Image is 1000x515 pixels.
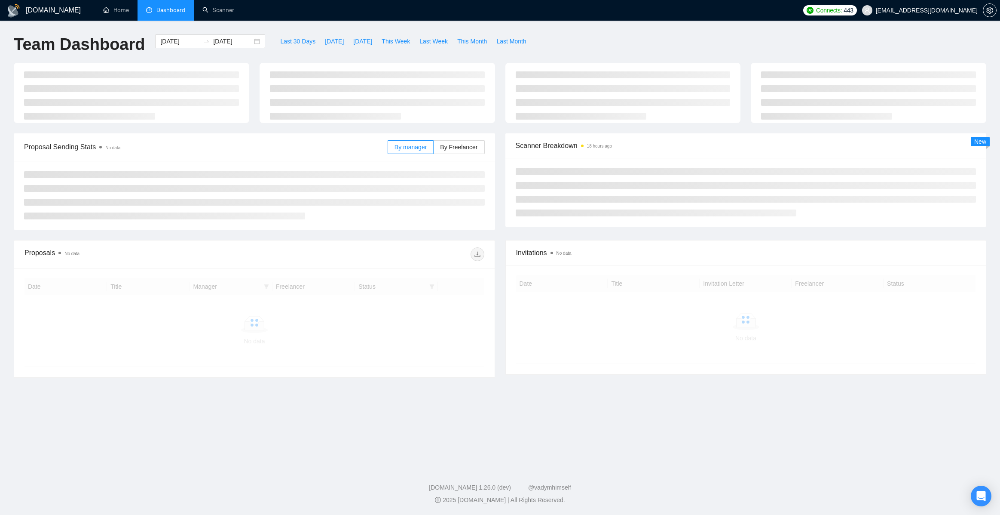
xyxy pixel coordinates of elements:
div: Proposals [24,247,254,261]
button: Last Week [415,34,453,48]
span: This Month [457,37,487,46]
a: setting [983,7,997,14]
span: Last 30 Days [280,37,315,46]
span: [DATE] [353,37,372,46]
button: [DATE] [320,34,349,48]
a: homeHome [103,6,129,14]
img: logo [7,4,21,18]
input: End date [213,37,252,46]
span: to [203,38,210,45]
h1: Team Dashboard [14,34,145,55]
time: 18 hours ago [587,144,612,148]
span: Proposal Sending Stats [24,142,388,152]
span: user [864,7,870,13]
span: swap-right [203,38,210,45]
span: By manager [394,144,427,151]
span: Last Week [419,37,448,46]
span: dashboard [146,7,152,13]
button: Last 30 Days [275,34,320,48]
div: 2025 [DOMAIN_NAME] | All Rights Reserved. [7,496,993,505]
button: Last Month [492,34,531,48]
a: searchScanner [202,6,234,14]
span: No data [557,251,572,256]
a: [DOMAIN_NAME] 1.26.0 (dev) [429,484,511,491]
button: This Month [453,34,492,48]
span: This Week [382,37,410,46]
span: By Freelancer [440,144,477,151]
span: New [974,138,986,145]
a: @vadymhimself [528,484,571,491]
button: This Week [377,34,415,48]
span: No data [64,251,80,256]
img: upwork-logo.png [807,7,813,14]
span: [DATE] [325,37,344,46]
span: copyright [435,497,441,503]
span: No data [105,145,120,150]
span: Last Month [496,37,526,46]
div: Open Intercom Messenger [971,486,991,506]
span: Invitations [516,247,976,258]
span: Dashboard [156,6,185,14]
span: Scanner Breakdown [516,140,976,151]
span: setting [983,7,996,14]
span: Connects: [816,6,842,15]
button: [DATE] [349,34,377,48]
input: Start date [160,37,199,46]
button: setting [983,3,997,17]
span: 443 [844,6,853,15]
